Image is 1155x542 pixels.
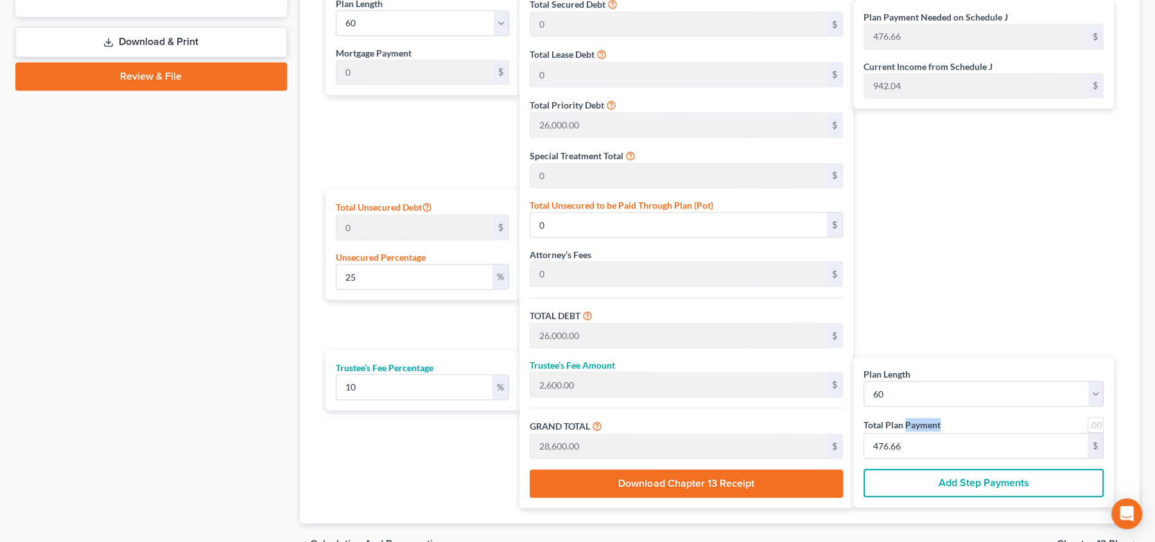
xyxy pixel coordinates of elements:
[336,215,493,240] input: 0.00
[15,27,287,57] a: Download & Print
[530,98,604,112] label: Total Priority Debt
[864,60,993,73] label: Current Income from Schedule J
[1088,74,1103,98] div: $
[336,199,432,214] label: Total Unsecured Debt
[827,372,842,397] div: $
[1088,24,1103,49] div: $
[864,10,1008,24] label: Plan Payment Needed on Schedule J
[336,361,433,374] label: Trustee’s Fee Percentage
[864,433,1088,458] input: 0.00
[336,46,412,60] label: Mortgage Payment
[530,213,827,237] input: 0.00
[864,469,1104,497] button: Add Step Payments
[827,164,842,188] div: $
[530,198,713,212] label: Total Unsecured to be Paid Through Plan (Pot)
[336,60,493,85] input: 0.00
[1111,498,1142,529] div: Open Intercom Messenger
[530,62,827,87] input: 0.00
[827,113,842,137] div: $
[530,372,827,397] input: 0.00
[827,262,842,286] div: $
[336,375,492,399] input: 0.00
[336,250,426,264] label: Unsecured Percentage
[530,358,615,372] label: Trustee’s Fee Amount
[336,265,492,289] input: 0.00
[864,74,1088,98] input: 0.00
[493,215,508,240] div: $
[530,248,591,261] label: Attorney’s Fees
[864,24,1088,49] input: 0.00
[530,262,827,286] input: 0.00
[827,12,842,37] div: $
[492,265,508,289] div: %
[827,434,842,459] div: $
[530,309,580,322] label: TOTAL DEBT
[864,418,941,432] label: Total Plan Payment
[864,367,910,381] label: Plan Length
[827,62,842,87] div: $
[827,324,842,348] div: $
[530,434,827,459] input: 0.00
[530,469,843,498] button: Download Chapter 13 Receipt
[530,149,623,162] label: Special Treatment Total
[530,113,827,137] input: 0.00
[492,375,508,399] div: %
[493,60,508,85] div: $
[530,164,827,188] input: 0.00
[15,62,287,91] a: Review & File
[827,213,842,237] div: $
[530,324,827,348] input: 0.00
[1088,417,1104,433] a: Round to nearest dollar
[1088,433,1103,458] div: $
[530,48,595,61] label: Total Lease Debt
[530,12,827,37] input: 0.00
[530,419,590,433] label: GRAND TOTAL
